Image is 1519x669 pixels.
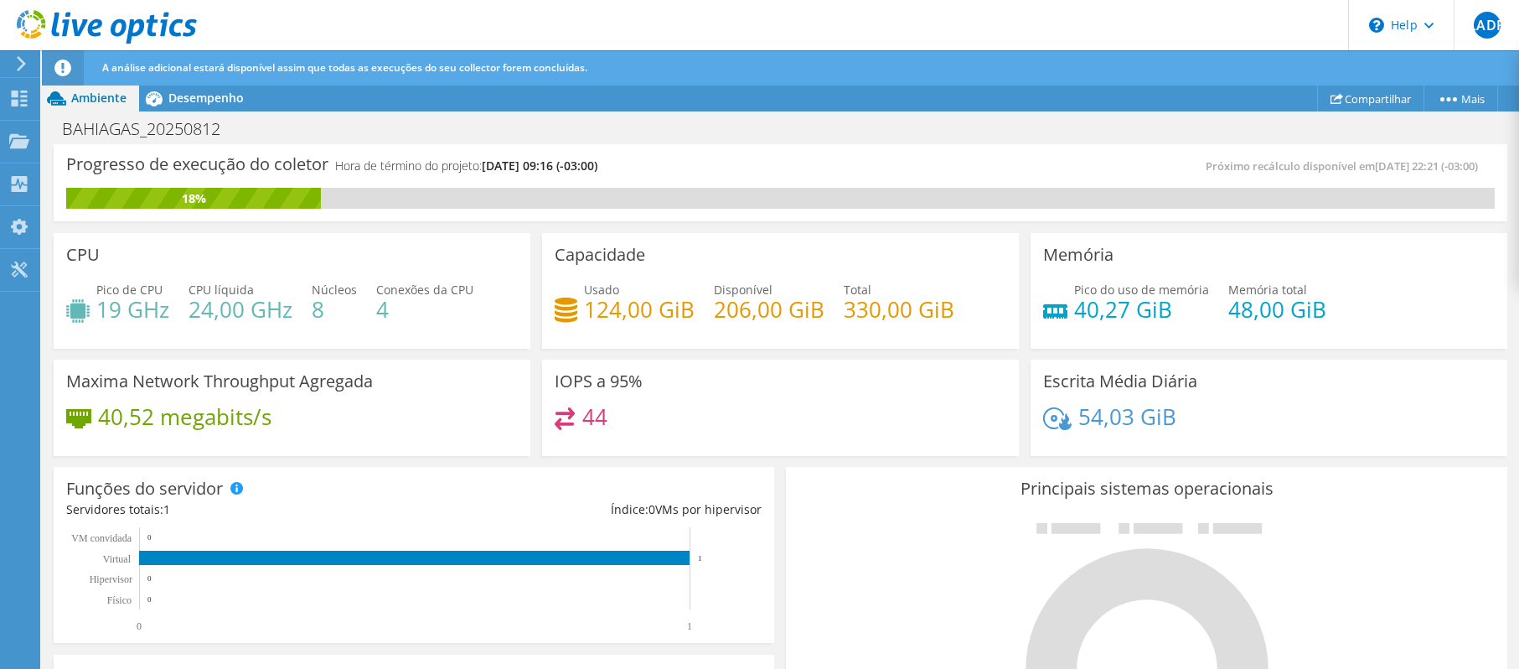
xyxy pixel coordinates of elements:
h3: IOPS a 95% [555,372,643,391]
a: Mais [1423,86,1498,111]
svg: \n [1369,18,1384,33]
span: Núcleos [312,282,357,298]
h3: Funções do servidor [66,480,223,498]
h4: 19 GHz [96,300,169,319]
h4: 206,00 GiB [714,300,824,319]
text: 0 [147,574,152,583]
h1: BAHIAGAS_20250812 [54,120,246,138]
span: Disponível [714,282,772,298]
div: 18% [66,189,321,208]
h4: 48,00 GiB [1228,300,1326,319]
h4: 40,27 GiB [1074,300,1209,319]
span: LADP [1474,12,1501,39]
text: 0 [147,533,152,542]
h3: Principais sistemas operacionais [798,480,1494,498]
span: CPU líquida [189,282,254,298]
a: Compartilhar [1317,86,1424,111]
span: 0 [648,501,655,517]
h4: 4 [376,300,473,319]
text: 1 [687,620,692,632]
span: Desempenho [168,90,244,106]
span: Pico de CPU [96,282,163,298]
span: Ambiente [71,90,127,106]
h4: Hora de término do projeto: [335,157,597,175]
h4: 40,52 megabits/s [98,407,271,426]
text: 0 [137,620,142,632]
span: Memória total [1228,282,1307,298]
h3: CPU [66,246,100,264]
h4: 8 [312,300,357,319]
h4: 44 [582,407,607,426]
h3: Memória [1043,246,1113,264]
text: Virtual [103,553,132,565]
span: Total [844,282,871,298]
div: Índice: VMs por hipervisor [414,500,762,519]
text: 1 [698,554,702,563]
h4: 330,00 GiB [844,300,954,319]
tspan: Físico [107,594,132,606]
h4: 54,03 GiB [1078,407,1176,426]
h3: Capacidade [555,246,645,264]
h3: Maxima Network Throughput Agregada [66,372,373,391]
span: 1 [163,501,170,517]
h4: 124,00 GiB [584,300,695,319]
span: Pico do uso de memória [1074,282,1209,298]
h3: Escrita Média Diária [1043,372,1197,391]
text: VM convidada [71,532,132,544]
div: Servidores totais: [66,500,414,519]
span: [DATE] 22:21 (-03:00) [1375,158,1478,174]
span: Próximo recálculo disponível em [1206,158,1486,174]
text: Hipervisor [90,573,132,585]
span: [DATE] 09:16 (-03:00) [482,158,597,174]
text: 0 [147,595,152,604]
span: Conexões da CPU [376,282,473,298]
h4: 24,00 GHz [189,300,292,319]
span: A análise adicional estará disponível assim que todas as execuções do seu collector forem concluí... [102,60,587,75]
span: Usado [584,282,619,298]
